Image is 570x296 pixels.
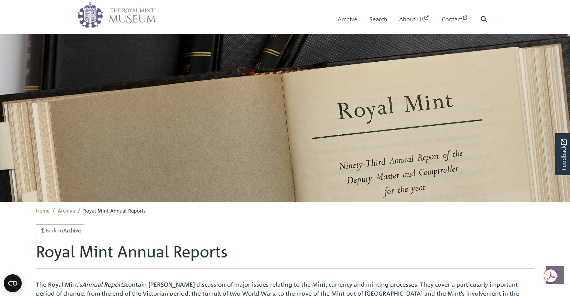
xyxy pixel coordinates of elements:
[399,9,430,30] a: About Us
[77,2,156,28] img: logo_wide.png
[546,266,564,284] button: Scroll to top
[442,9,468,30] a: Contact
[370,9,387,30] a: Search
[4,274,22,292] button: Open CMP widget
[338,9,358,30] a: Archive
